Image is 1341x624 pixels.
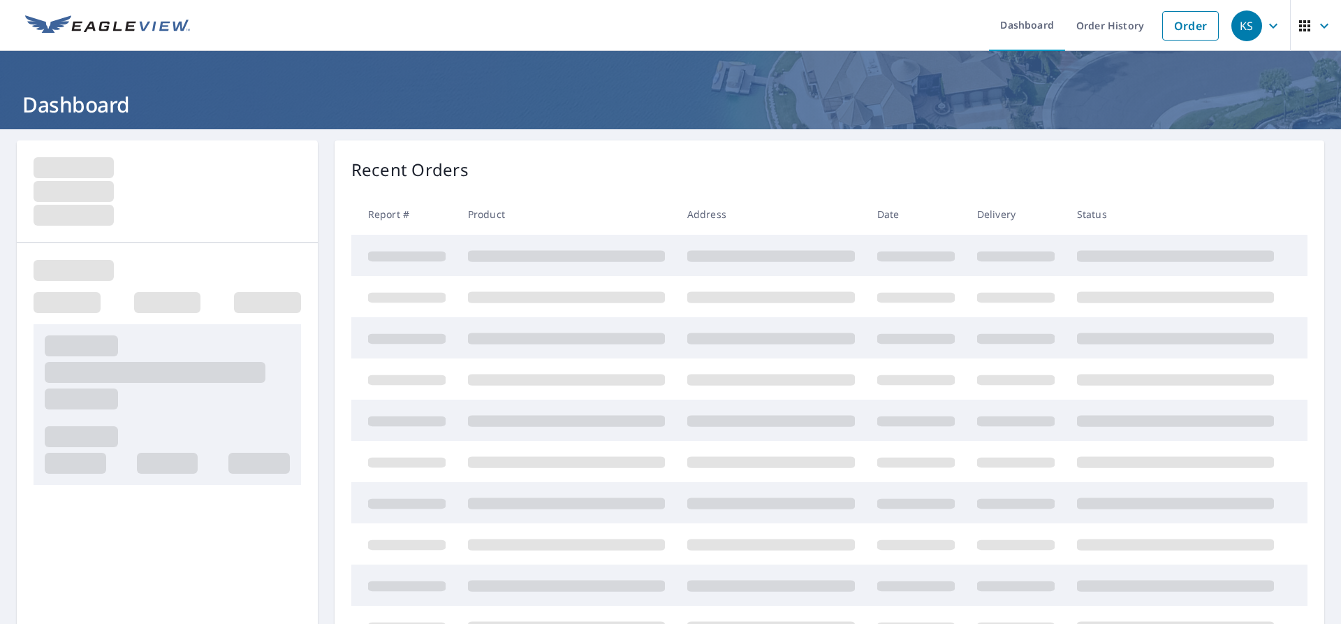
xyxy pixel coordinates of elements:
[351,157,469,182] p: Recent Orders
[1162,11,1219,41] a: Order
[351,194,457,235] th: Report #
[1231,10,1262,41] div: KS
[17,90,1324,119] h1: Dashboard
[25,15,190,36] img: EV Logo
[676,194,866,235] th: Address
[966,194,1066,235] th: Delivery
[1066,194,1285,235] th: Status
[457,194,676,235] th: Product
[866,194,966,235] th: Date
